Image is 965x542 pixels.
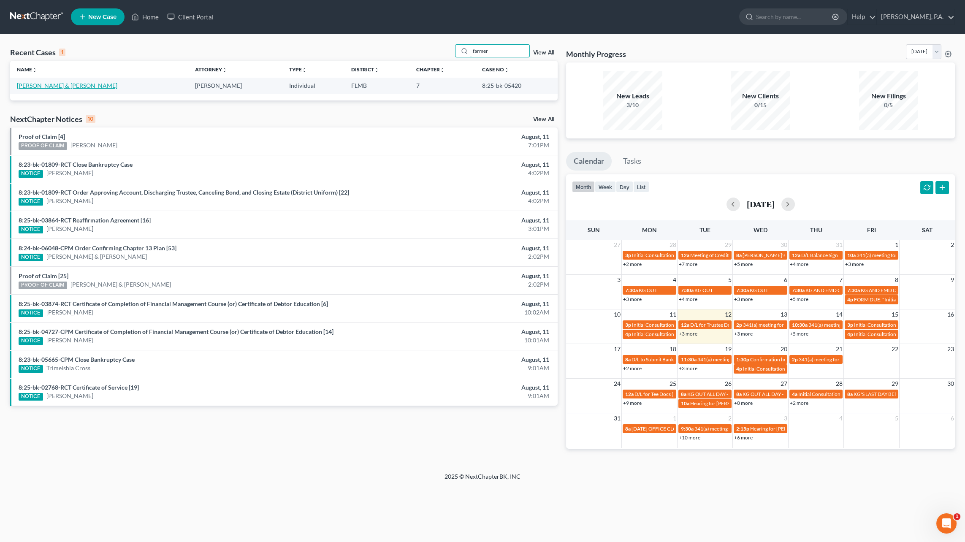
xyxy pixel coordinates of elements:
[378,225,549,233] div: 3:01PM
[950,413,955,423] span: 6
[783,275,788,285] span: 6
[533,117,554,122] a: View All
[954,513,960,520] span: 1
[894,275,899,285] span: 8
[847,252,856,258] span: 10a
[378,355,549,364] div: August, 11
[736,287,749,293] span: 7:30a
[672,413,677,423] span: 1
[46,392,93,400] a: [PERSON_NAME]
[743,252,812,258] span: [PERSON_NAME]'s SCHEDULE
[950,275,955,285] span: 9
[46,225,93,233] a: [PERSON_NAME]
[572,181,595,192] button: month
[724,344,732,354] span: 19
[783,413,788,423] span: 3
[750,356,846,363] span: Confirmation hearing for [PERSON_NAME]
[835,309,843,320] span: 14
[409,78,475,93] td: 7
[378,336,549,344] div: 10:01AM
[847,296,853,303] span: 4p
[891,309,899,320] span: 15
[10,114,95,124] div: NextChapter Notices
[46,169,93,177] a: [PERSON_NAME]
[724,309,732,320] span: 12
[946,379,955,389] span: 30
[681,425,694,432] span: 9:30a
[625,252,631,258] span: 3p
[378,133,549,141] div: August, 11
[188,78,282,93] td: [PERSON_NAME]
[378,272,549,280] div: August, 11
[810,226,822,233] span: Thu
[847,287,860,293] span: 7:30a
[736,252,742,258] span: 8a
[470,45,529,57] input: Search by name...
[32,68,37,73] i: unfold_more
[19,133,65,140] a: Proof of Claim [4]
[847,391,853,397] span: 8a
[697,356,779,363] span: 341(a) meeting for [PERSON_NAME]
[59,49,65,56] div: 1
[70,280,171,289] a: [PERSON_NAME] & [PERSON_NAME]
[19,198,43,206] div: NOTICE
[302,68,307,73] i: unfold_more
[792,391,797,397] span: 4a
[790,296,808,302] a: +5 more
[859,101,918,109] div: 0/5
[743,366,808,372] span: Initial Consultation via Phone
[679,331,697,337] a: +3 more
[690,322,749,328] span: D/L for Trustee Docs (Clay)
[351,66,379,73] a: Districtunfold_more
[747,200,775,209] h2: [DATE]
[867,226,876,233] span: Fri
[46,252,147,261] a: [PERSON_NAME] & [PERSON_NAME]
[634,391,695,397] span: D/L for Tee Docs (FARMER)
[845,261,864,267] a: +3 more
[163,9,218,24] a: Client Portal
[46,197,93,205] a: [PERSON_NAME]
[743,391,850,397] span: KG OUT ALL DAY - LAW SCHOOL ORIENTATION
[282,78,344,93] td: Individual
[780,309,788,320] span: 13
[19,254,43,261] div: NOTICE
[625,391,634,397] span: 12a
[792,287,805,293] span: 7:30a
[378,328,549,336] div: August, 11
[632,252,674,258] span: Initial Consultation
[19,393,43,401] div: NOTICE
[613,379,621,389] span: 24
[681,252,689,258] span: 12a
[681,287,694,293] span: 7:30a
[613,344,621,354] span: 17
[242,472,723,488] div: 2025 © NextChapterBK, INC
[633,181,649,192] button: list
[731,91,790,101] div: New Clients
[632,331,674,337] span: Initial Consultation
[615,152,649,171] a: Tasks
[616,181,633,192] button: day
[891,379,899,389] span: 29
[847,331,853,337] span: 4p
[734,434,753,441] a: +6 more
[222,68,227,73] i: unfold_more
[533,50,554,56] a: View All
[734,261,753,267] a: +5 more
[19,356,135,363] a: 8:23-bk-05665-CPM Close Bankruptcy Case
[681,400,689,406] span: 10a
[848,9,876,24] a: Help
[736,425,749,432] span: 2:15p
[894,240,899,250] span: 1
[625,356,631,363] span: 8a
[642,226,657,233] span: Mon
[378,197,549,205] div: 4:02PM
[799,356,880,363] span: 341(a) meeting for [PERSON_NAME]
[756,9,833,24] input: Search by name...
[854,331,896,337] span: Initial Consultation
[754,226,767,233] span: Wed
[669,240,677,250] span: 28
[835,344,843,354] span: 21
[922,226,932,233] span: Sat
[736,322,742,328] span: 2p
[378,383,549,392] div: August, 11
